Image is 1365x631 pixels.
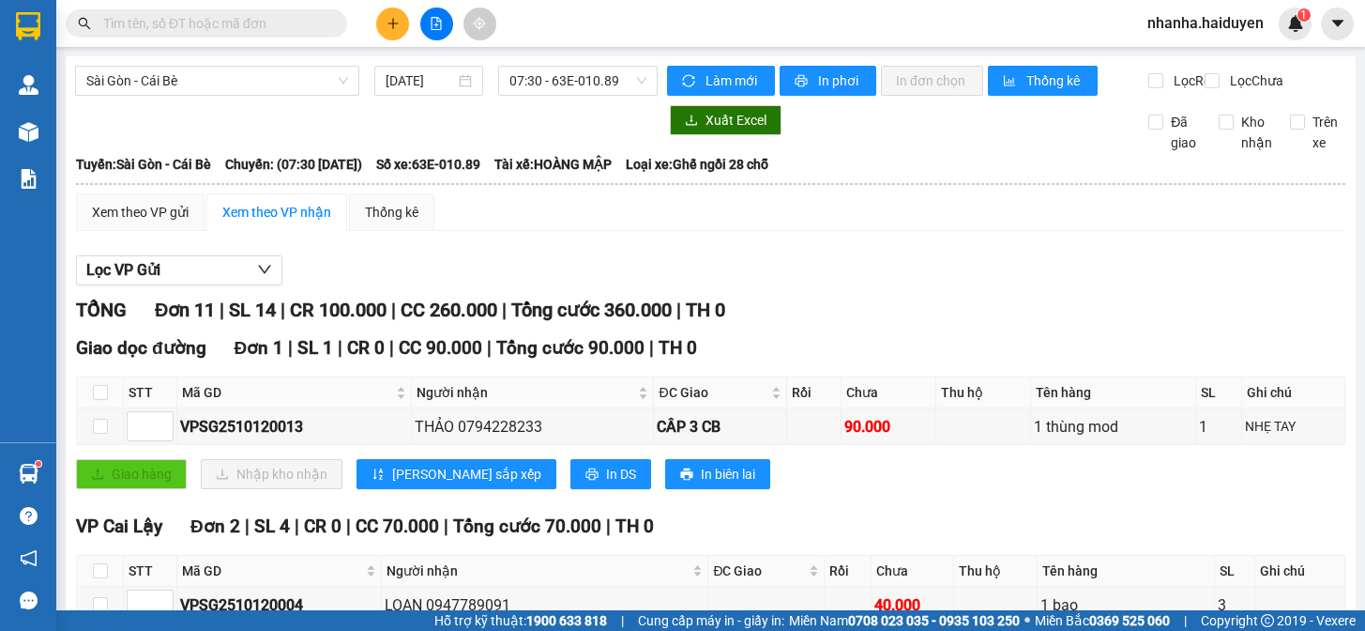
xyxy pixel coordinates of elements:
[988,66,1098,96] button: bar-chartThống kê
[780,66,876,96] button: printerIn phơi
[387,17,400,30] span: plus
[585,468,599,483] span: printer
[76,337,206,359] span: Giao dọc đường
[1035,610,1170,631] span: Miền Bắc
[182,382,392,403] span: Mã GD
[78,17,91,30] span: search
[1040,593,1211,617] div: 1 bao
[434,610,607,631] span: Hỗ trợ kỹ thuật:
[496,337,645,359] span: Tổng cước 90.000
[638,610,784,631] span: Cung cấp máy in - giấy in:
[19,75,38,95] img: warehouse-icon
[570,459,651,489] button: printerIn DS
[76,157,211,172] b: Tuyến: Sài Gòn - Cái Bè
[1329,15,1346,32] span: caret-down
[1031,377,1195,408] th: Tên hàng
[1234,112,1280,153] span: Kho nhận
[621,610,624,631] span: |
[1305,112,1346,153] span: Trên xe
[667,66,775,96] button: syncLàm mới
[201,459,342,489] button: downloadNhập kho nhận
[1026,70,1083,91] span: Thống kê
[713,561,804,581] span: ĐC Giao
[1089,613,1170,628] strong: 0369 525 060
[20,549,38,567] span: notification
[657,415,782,439] div: CÂP 3 CB
[124,377,177,408] th: STT
[180,593,378,617] div: VPSG2510120004
[1163,112,1205,153] span: Đã giao
[1003,74,1019,89] span: bar-chart
[606,516,611,537] span: |
[288,337,293,359] span: |
[389,337,394,359] span: |
[1242,377,1345,408] th: Ghi chú
[177,587,382,623] td: VPSG2510120004
[124,556,177,587] th: STT
[304,516,341,537] span: CR 0
[347,337,385,359] span: CR 0
[338,337,342,359] span: |
[385,593,705,617] div: LOAN 0947789091
[1218,593,1251,617] div: 3
[502,299,507,321] span: |
[180,415,408,439] div: VPSG2510120013
[19,464,38,484] img: warehouse-icon
[526,613,607,628] strong: 1900 633 818
[649,337,654,359] span: |
[36,461,41,467] sup: 1
[682,74,698,89] span: sync
[1132,11,1279,35] span: nhanha.haiduyen
[76,516,162,537] span: VP Cai Lậy
[659,382,766,403] span: ĐC Giao
[680,468,693,483] span: printer
[1166,70,1217,91] span: Lọc Rồi
[954,556,1037,587] th: Thu hộ
[874,593,950,617] div: 40.000
[705,110,766,131] span: Xuất Excel
[606,464,636,485] span: In DS
[415,415,651,439] div: THẢO 0794228233
[936,377,1031,408] th: Thu hộ
[659,337,697,359] span: TH 0
[787,377,842,408] th: Rồi
[155,299,215,321] span: Đơn 11
[1287,15,1304,32] img: icon-new-feature
[372,468,385,483] span: sort-ascending
[76,459,187,489] button: uploadGiao hàng
[399,337,482,359] span: CC 90.000
[670,105,781,135] button: downloadXuất Excel
[365,202,418,223] div: Thống kê
[295,516,299,537] span: |
[19,122,38,142] img: warehouse-icon
[626,154,768,175] span: Loại xe: Ghế ngồi 28 chỗ
[222,202,331,223] div: Xem theo VP nhận
[789,610,1020,631] span: Miền Nam
[487,337,492,359] span: |
[86,258,160,282] span: Lọc VP Gửi
[190,516,240,537] span: Đơn 2
[16,12,40,40] img: logo-vxr
[103,13,325,34] input: Tìm tên, số ĐT hoặc mã đơn
[615,516,654,537] span: TH 0
[417,382,635,403] span: Người nhận
[235,337,284,359] span: Đơn 1
[20,592,38,609] span: message
[1024,617,1030,624] span: ⚪️
[463,8,496,40] button: aim
[281,299,285,321] span: |
[92,202,189,223] div: Xem theo VP gửi
[430,17,443,30] span: file-add
[795,74,811,89] span: printer
[511,299,672,321] span: Tổng cước 360.000
[392,464,541,485] span: [PERSON_NAME] sắp xếp
[225,154,362,175] span: Chuyến: (07:30 [DATE])
[453,516,601,537] span: Tổng cước 70.000
[1321,8,1354,40] button: caret-down
[387,561,690,581] span: Người nhận
[494,154,612,175] span: Tài xế: HOÀNG MẬP
[220,299,224,321] span: |
[881,66,983,96] button: In đơn chọn
[76,299,127,321] span: TỔNG
[1215,556,1255,587] th: SL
